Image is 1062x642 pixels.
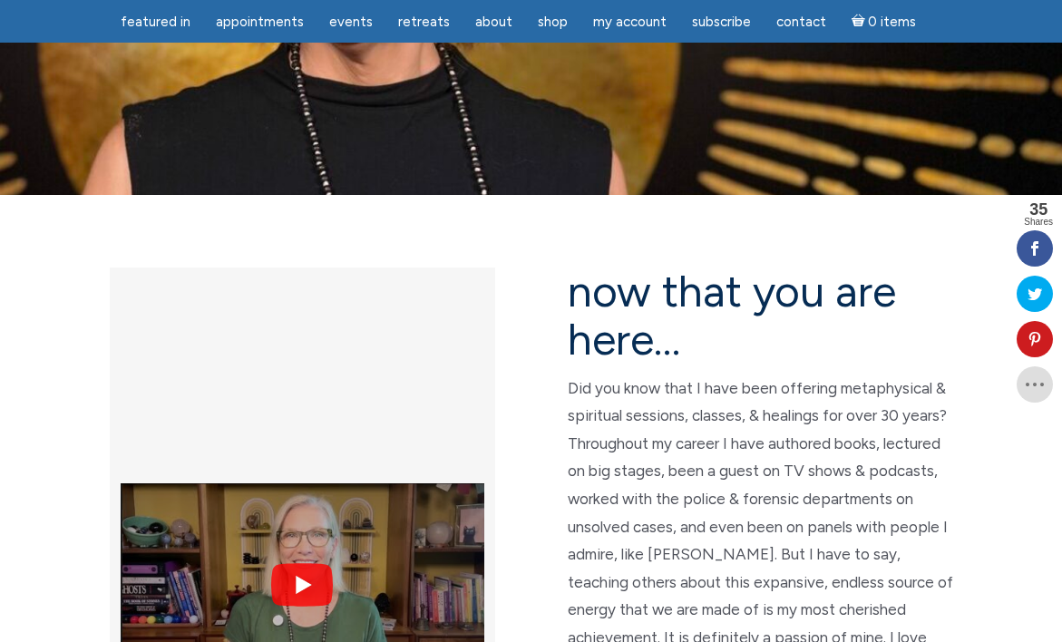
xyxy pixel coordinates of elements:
a: My Account [582,5,677,40]
span: Retreats [398,14,450,30]
span: About [475,14,512,30]
i: Cart [852,14,869,30]
span: Subscribe [692,14,751,30]
a: Cart0 items [841,3,928,40]
a: featured in [110,5,201,40]
span: Contact [776,14,826,30]
span: 0 items [868,15,916,29]
a: Appointments [205,5,315,40]
span: Events [329,14,373,30]
a: Retreats [387,5,461,40]
a: Events [318,5,384,40]
a: Contact [765,5,837,40]
span: featured in [121,14,190,30]
span: 35 [1024,201,1053,218]
a: Subscribe [681,5,762,40]
span: Appointments [216,14,304,30]
a: About [464,5,523,40]
a: Shop [527,5,579,40]
span: My Account [593,14,667,30]
h2: now that you are here… [568,267,953,364]
span: Shop [538,14,568,30]
span: Shares [1024,218,1053,227]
